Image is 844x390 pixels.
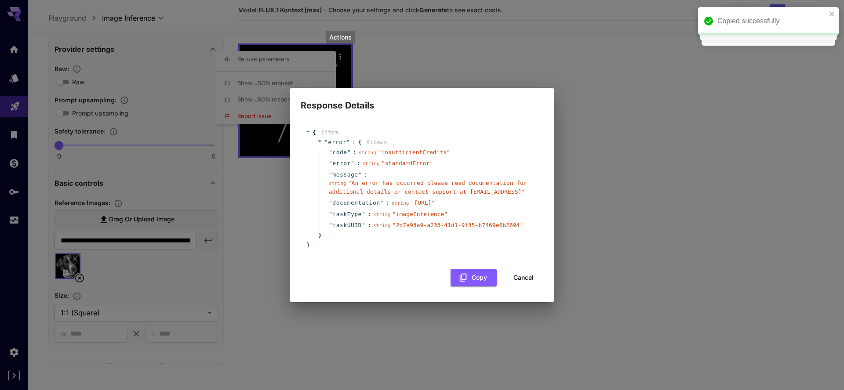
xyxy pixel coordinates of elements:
[362,222,365,228] span: "
[373,223,391,228] span: string
[332,170,358,179] span: message
[329,160,332,166] span: "
[332,159,351,168] span: error
[451,269,497,287] button: Copy
[380,199,384,206] span: "
[393,222,523,228] span: " 2d7a93a9-a233-41d1-9f35-b7469e6b2694 "
[362,211,365,217] span: "
[329,149,332,155] span: "
[358,138,362,147] span: {
[324,139,328,145] span: "
[352,138,356,147] span: :
[329,171,332,178] span: "
[332,221,362,230] span: taskUUID
[332,148,347,157] span: code
[357,159,360,168] span: :
[329,199,332,206] span: "
[362,161,380,166] span: string
[332,199,380,207] span: documentation
[504,269,543,287] button: Cancel
[317,231,322,240] span: }
[393,211,447,217] span: " imageInference "
[386,199,389,207] span: :
[320,129,338,136] span: 1 item
[411,199,435,206] span: " [URL] "
[326,31,355,43] div: Actions
[329,181,346,186] span: string
[353,148,357,157] span: :
[359,150,376,155] span: string
[313,128,316,137] span: {
[829,11,835,18] button: close
[364,170,367,179] span: :
[305,241,310,249] span: }
[378,149,450,155] span: " insufficientCredits "
[382,160,433,166] span: " standardError "
[329,180,527,195] span: " An error has occurred please read documentation for additional details or contact support at [E...
[329,222,332,228] span: "
[392,200,409,206] span: string
[346,139,350,145] span: "
[347,149,351,155] span: "
[329,211,332,217] span: "
[367,210,371,219] span: :
[367,221,371,230] span: :
[351,160,354,166] span: "
[332,210,362,219] span: taskType
[717,16,826,26] div: Copied successfully
[373,212,391,217] span: string
[366,139,386,145] span: 6 item s
[358,171,362,178] span: "
[290,88,554,112] h2: Response Details
[328,139,346,145] span: error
